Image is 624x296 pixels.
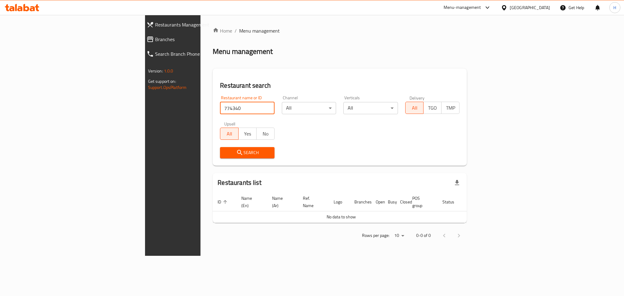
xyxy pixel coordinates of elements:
[220,102,275,114] input: Search for restaurant name or ID..
[409,96,425,100] label: Delivery
[327,213,356,221] span: No data to show
[213,193,491,223] table: enhanced table
[392,231,406,240] div: Rows per page:
[329,193,349,211] th: Logo
[613,4,616,11] span: H
[218,178,261,187] h2: Restaurants list
[256,128,275,140] button: No
[510,4,550,11] div: [GEOGRAPHIC_DATA]
[239,27,280,34] span: Menu management
[220,128,238,140] button: All
[371,193,383,211] th: Open
[412,195,430,209] span: POS group
[444,104,457,112] span: TMP
[155,36,244,43] span: Branches
[303,195,321,209] span: Ref. Name
[213,27,467,34] nav: breadcrumb
[155,21,244,28] span: Restaurants Management
[282,102,336,114] div: All
[442,198,462,206] span: Status
[218,198,229,206] span: ID
[148,67,163,75] span: Version:
[142,32,249,47] a: Branches
[423,102,441,114] button: TGO
[148,77,176,85] span: Get support on:
[225,149,270,157] span: Search
[259,129,272,138] span: No
[142,47,249,61] a: Search Branch Phone
[224,122,236,126] label: Upsell
[142,17,249,32] a: Restaurants Management
[155,50,244,58] span: Search Branch Phone
[220,147,275,158] button: Search
[441,102,459,114] button: TMP
[241,195,260,209] span: Name (En)
[148,83,187,91] a: Support.OpsPlatform
[220,81,459,90] h2: Restaurant search
[238,128,257,140] button: Yes
[395,193,407,211] th: Closed
[241,129,254,138] span: Yes
[164,67,173,75] span: 1.0.0
[408,104,421,112] span: All
[362,232,389,239] p: Rows per page:
[450,175,464,190] div: Export file
[405,102,424,114] button: All
[349,193,371,211] th: Branches
[416,232,431,239] p: 0-0 of 0
[272,195,291,209] span: Name (Ar)
[343,102,398,114] div: All
[223,129,236,138] span: All
[383,193,395,211] th: Busy
[444,4,481,11] div: Menu-management
[426,104,439,112] span: TGO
